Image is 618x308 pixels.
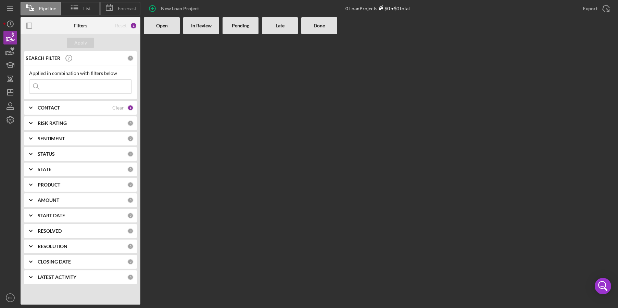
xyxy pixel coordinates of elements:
[232,23,249,28] b: Pending
[112,105,124,111] div: Clear
[127,197,134,203] div: 0
[8,296,13,300] text: DF
[595,278,611,294] div: Open Intercom Messenger
[127,182,134,188] div: 0
[39,6,56,11] span: Pipeline
[29,70,132,76] div: Applied in combination with filters below
[38,182,60,188] b: PRODUCT
[38,167,51,172] b: STATE
[127,166,134,172] div: 0
[127,120,134,126] div: 0
[38,120,67,126] b: RISK RATING
[127,151,134,157] div: 0
[38,228,62,234] b: RESOLVED
[314,23,325,28] b: Done
[161,2,199,15] div: New Loan Project
[127,274,134,280] div: 0
[38,105,60,111] b: CONTACT
[115,23,127,28] div: Reset
[83,6,91,11] span: List
[127,55,134,61] div: 0
[3,291,17,305] button: DF
[38,213,65,218] b: START DATE
[127,105,134,111] div: 1
[38,136,65,141] b: SENTIMENT
[191,23,212,28] b: In Review
[576,2,615,15] button: Export
[38,259,71,265] b: CLOSING DATE
[38,197,59,203] b: AMOUNT
[127,213,134,219] div: 0
[67,38,94,48] button: Apply
[127,136,134,142] div: 0
[127,259,134,265] div: 0
[38,274,76,280] b: LATEST ACTIVITY
[130,22,137,29] div: 1
[345,5,410,11] div: 0 Loan Projects • $0 Total
[144,2,206,15] button: New Loan Project
[276,23,285,28] b: Late
[74,38,87,48] div: Apply
[74,23,87,28] b: Filters
[118,6,136,11] span: Forecast
[26,55,60,61] b: SEARCH FILTER
[127,243,134,249] div: 0
[38,244,67,249] b: RESOLUTION
[583,2,597,15] div: Export
[127,228,134,234] div: 0
[38,151,55,157] b: STATUS
[377,5,390,11] div: $0
[156,23,168,28] b: Open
